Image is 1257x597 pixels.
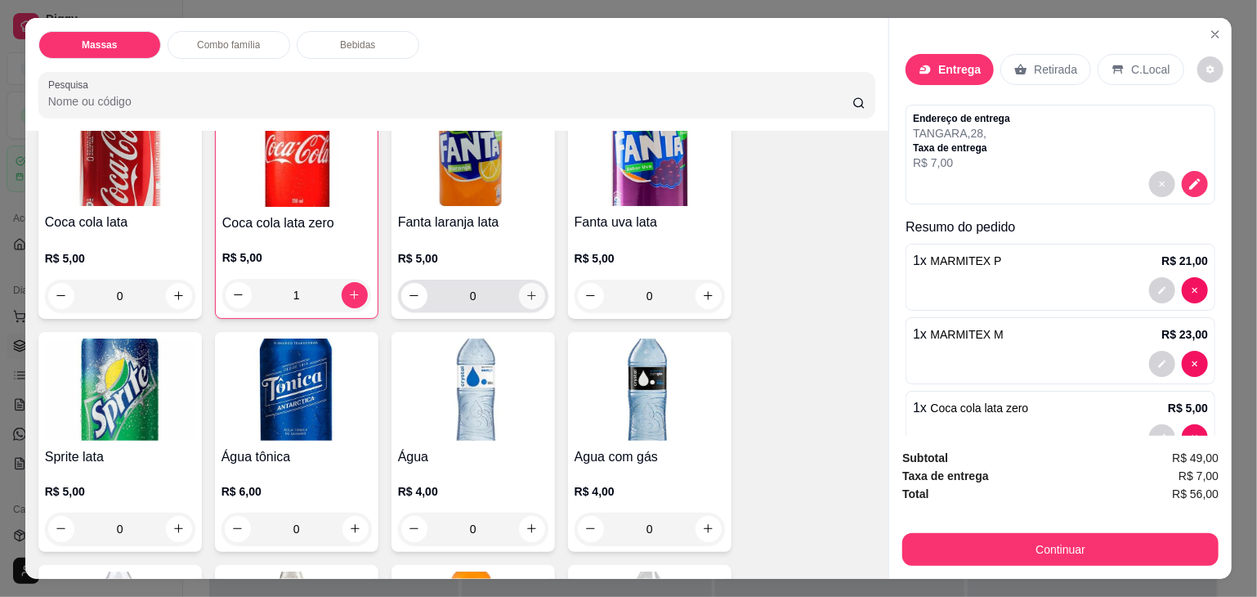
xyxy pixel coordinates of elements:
[575,339,725,441] img: product-image
[221,339,372,441] img: product-image
[519,283,545,309] button: increase-product-quantity
[1172,485,1219,503] span: R$ 56,00
[1179,467,1219,485] span: R$ 7,00
[1197,56,1223,83] button: decrease-product-quantity
[902,533,1219,566] button: Continuar
[45,483,195,500] p: R$ 5,00
[221,447,372,467] h4: Água tônica
[401,516,427,542] button: decrease-product-quantity
[48,93,853,110] input: Pesquisa
[913,112,1010,125] p: Endereço de entrega
[1182,277,1208,303] button: decrease-product-quantity
[902,451,948,465] strong: Subtotal
[575,250,725,267] p: R$ 5,00
[342,516,369,542] button: increase-product-quantity
[575,213,725,232] h4: Fanta uva lata
[48,78,94,92] label: Pesquisa
[575,104,725,206] img: product-image
[578,516,604,542] button: decrease-product-quantity
[906,218,1215,237] p: Resumo do pedido
[398,104,548,206] img: product-image
[45,339,195,441] img: product-image
[902,469,989,483] strong: Taxa de entrega
[45,250,195,267] p: R$ 5,00
[398,483,548,500] p: R$ 4,00
[1182,424,1208,451] button: decrease-product-quantity
[398,250,548,267] p: R$ 5,00
[340,38,375,52] p: Bebidas
[931,254,1002,267] span: MARMITEX P
[226,282,252,308] button: decrease-product-quantity
[221,483,372,500] p: R$ 6,00
[398,447,548,467] h4: Água
[1034,61,1077,78] p: Retirada
[222,249,371,266] p: R$ 5,00
[1182,351,1208,377] button: decrease-product-quantity
[913,155,1010,171] p: R$ 7,00
[82,38,117,52] p: Massas
[166,516,192,542] button: increase-product-quantity
[45,104,195,206] img: product-image
[401,283,427,309] button: decrease-product-quantity
[1161,253,1208,269] p: R$ 21,00
[913,141,1010,155] p: Taxa de entrega
[696,516,722,542] button: increase-product-quantity
[931,402,1029,415] span: Coca cola lata zero
[1172,449,1219,467] span: R$ 49,00
[1202,21,1228,47] button: Close
[1161,326,1208,343] p: R$ 23,00
[1149,424,1175,451] button: decrease-product-quantity
[398,339,548,441] img: product-image
[225,516,251,542] button: decrease-product-quantity
[166,283,192,309] button: increase-product-quantity
[913,125,1010,141] p: TANGARA , 28 ,
[1168,400,1208,416] p: R$ 5,00
[913,398,1028,418] p: 1 x
[45,447,195,467] h4: Sprite lata
[342,282,368,308] button: increase-product-quantity
[696,283,722,309] button: increase-product-quantity
[913,325,1004,344] p: 1 x
[398,213,548,232] h4: Fanta laranja lata
[1182,171,1208,197] button: decrease-product-quantity
[1131,61,1170,78] p: C.Local
[902,487,928,500] strong: Total
[913,251,1001,271] p: 1 x
[48,283,74,309] button: decrease-product-quantity
[575,483,725,500] p: R$ 4,00
[575,447,725,467] h4: Agua com gás
[197,38,260,52] p: Combo família
[1149,277,1175,303] button: decrease-product-quantity
[45,213,195,232] h4: Coca cola lata
[578,283,604,309] button: decrease-product-quantity
[519,516,545,542] button: increase-product-quantity
[1149,351,1175,377] button: decrease-product-quantity
[222,213,371,233] h4: Coca cola lata zero
[222,105,371,207] img: product-image
[48,516,74,542] button: decrease-product-quantity
[931,328,1004,341] span: MARMITEX M
[1149,171,1175,197] button: decrease-product-quantity
[938,61,981,78] p: Entrega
